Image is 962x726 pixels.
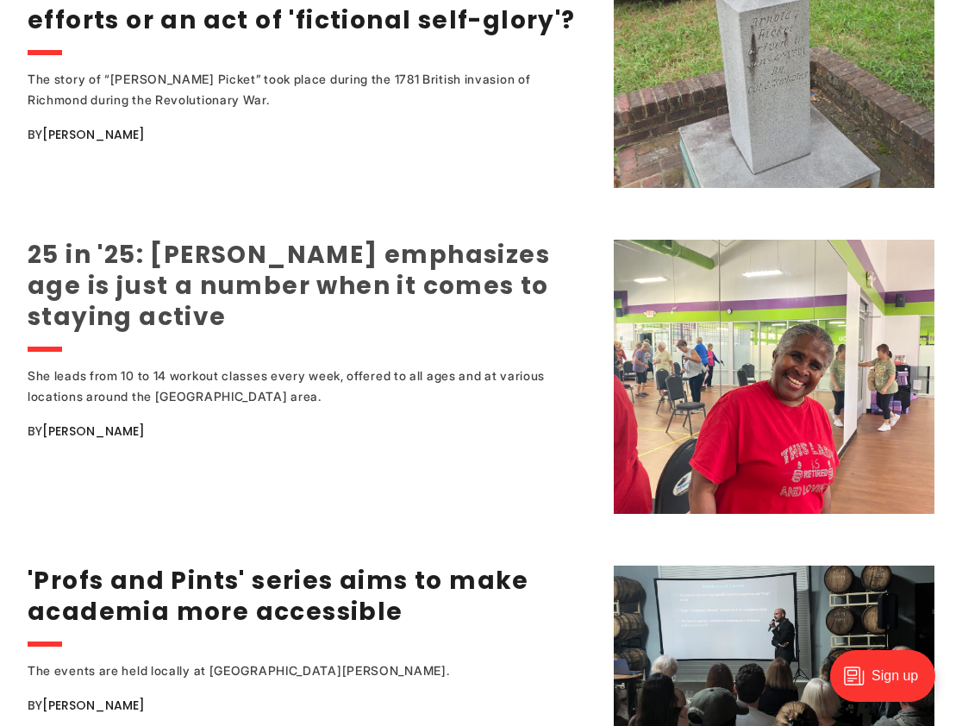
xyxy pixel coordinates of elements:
[28,366,588,407] div: She leads from 10 to 14 workout classes every week, offered to all ages and at various locations ...
[28,660,588,681] div: The events are held locally at [GEOGRAPHIC_DATA][PERSON_NAME].
[28,238,550,334] a: 25 in '25: [PERSON_NAME] emphasizes age is just a number when it comes to staying active
[614,240,934,514] img: 25 in '25: Debra Sims Fleisher emphasizes age is just a number when it comes to staying active
[28,124,592,145] div: By
[42,422,145,440] a: [PERSON_NAME]
[42,697,145,714] a: [PERSON_NAME]
[815,642,962,726] iframe: portal-trigger
[42,126,145,143] a: [PERSON_NAME]
[28,564,529,629] a: 'Profs and Pints' series aims to make academia more accessible
[28,421,592,441] div: By
[28,69,588,110] div: The story of “[PERSON_NAME] Picket” took place during the 1781 British invasion of Richmond durin...
[28,695,592,716] div: By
